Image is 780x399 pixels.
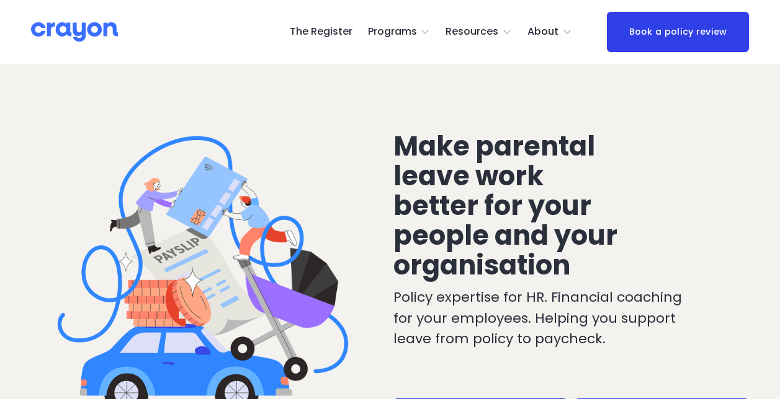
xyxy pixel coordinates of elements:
span: Resources [446,23,498,41]
a: folder dropdown [446,22,512,42]
p: Policy expertise for HR. Financial coaching for your employees. Helping you support leave from po... [393,287,688,348]
span: About [527,23,558,41]
a: Book a policy review [607,12,748,53]
a: folder dropdown [527,22,572,42]
span: Make parental leave work better for your people and your organisation [393,128,623,284]
a: folder dropdown [368,22,431,42]
span: Programs [368,23,417,41]
img: Crayon [31,21,118,43]
a: The Register [290,22,352,42]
